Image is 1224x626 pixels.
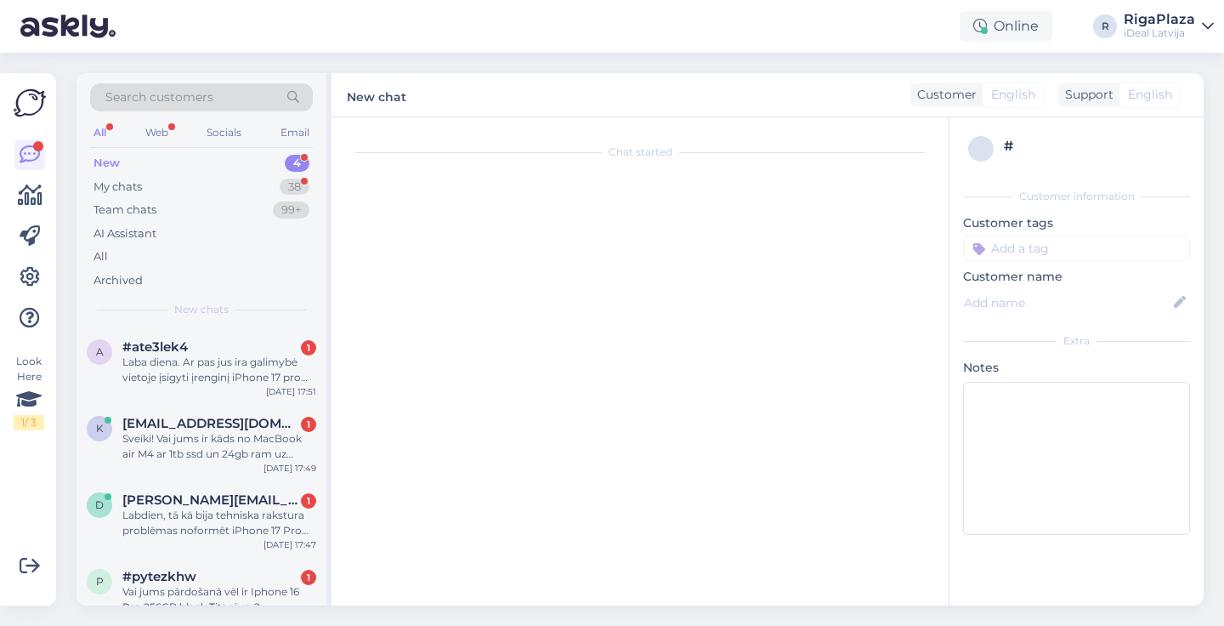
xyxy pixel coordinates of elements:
div: Labdien, tā kā bija tehniska rakstura problēmas noformēt iPhone 17 Pro iepriekšpasūtījumu mājasla... [122,508,316,538]
div: R [1093,14,1117,38]
div: 1 [301,570,316,585]
div: New [93,155,120,172]
span: New chats [174,302,229,317]
div: [DATE] 17:47 [263,538,316,551]
div: # [1004,136,1185,156]
div: Support [1058,86,1113,104]
div: Look Here [14,354,44,430]
div: Customer information [963,189,1190,204]
span: English [1128,86,1172,104]
div: AI Assistant [93,225,156,242]
div: Sveiki! Vai jums ir kāds no MacBook air M4 ar 1tb ssd un 24gb ram uz vietas? [122,431,316,462]
div: All [93,248,108,265]
div: Socials [203,122,245,144]
p: Customer name [963,268,1190,286]
img: Askly Logo [14,87,46,119]
span: #pytezkhw [122,569,196,584]
div: All [90,122,110,144]
span: Search customers [105,88,213,106]
a: RigaPlazaiDeal Latvija [1124,13,1214,40]
div: Chat started [348,145,932,160]
div: Laba diena. Ar pas jus ira galimybė vietoje įsigyti įrenginį iPhone 17 pro max ? Ar jie ira užsak... [122,355,316,385]
div: [DATE] 17:51 [266,385,316,398]
input: Add a tag [963,236,1190,261]
span: daniels@request.lv [122,492,299,508]
div: 38 [280,179,309,196]
div: Email [277,122,313,144]
div: 1 [301,493,316,509]
div: Extra [963,333,1190,349]
label: New chat [347,83,406,106]
input: Add name [964,293,1170,312]
div: 1 [301,417,316,432]
div: Vai jums pārdošanā vēl ir Iphone 16 Pro 256GB black Titanium? [122,584,316,615]
div: Online [960,11,1052,42]
span: a [96,345,104,358]
div: iDeal Latvija [1124,26,1195,40]
span: d [95,498,104,511]
div: [DATE] 17:49 [263,462,316,475]
p: Customer tags [963,214,1190,232]
div: 1 [301,340,316,356]
span: English [991,86,1035,104]
div: Web [142,122,172,144]
div: My chats [93,179,142,196]
div: Team chats [93,202,156,219]
div: RigaPlaza [1124,13,1195,26]
div: 4 [285,155,309,172]
span: k [96,422,104,435]
span: p [96,575,104,588]
p: Notes [963,359,1190,377]
div: 99+ [273,202,309,219]
span: #ate3lek4 [122,339,188,355]
div: Archived [93,272,143,289]
span: kristapskk@gmail.com [122,416,299,431]
div: Customer [910,86,977,104]
div: 1 / 3 [14,415,44,430]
